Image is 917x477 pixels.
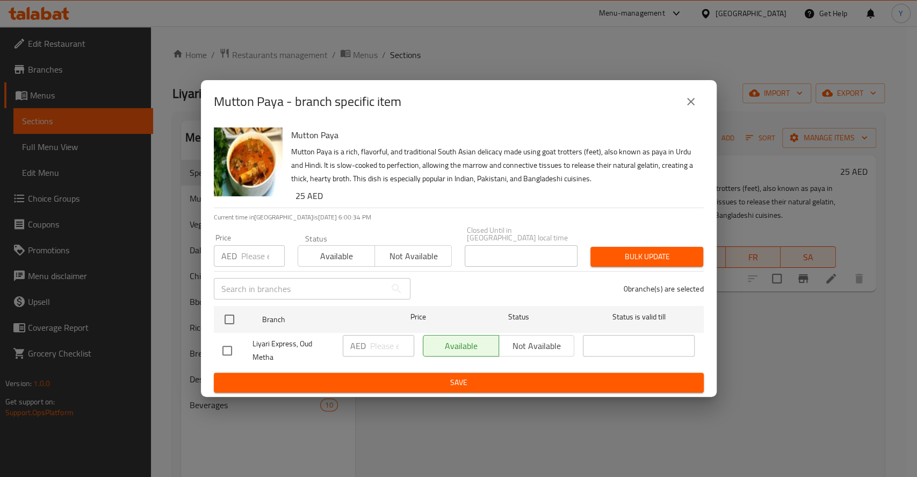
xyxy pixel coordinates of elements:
h6: Mutton Paya [291,127,695,143]
span: Status is valid till [583,310,695,324]
p: AED [350,339,366,352]
button: close [678,89,704,115]
span: Available [302,248,371,264]
p: Mutton Paya is a rich, flavorful, and traditional South Asian delicacy made using goat trotters (... [291,145,695,186]
span: Liyari Express, Oud Metha [252,337,334,364]
button: Available [298,245,375,267]
span: Save [222,376,695,389]
span: Status [463,310,574,324]
button: Not available [374,245,452,267]
input: Please enter price [370,335,414,357]
button: Save [214,373,704,393]
input: Please enter price [241,245,285,267]
input: Search in branches [214,278,386,300]
p: Current time in [GEOGRAPHIC_DATA] is [DATE] 6:00:34 PM [214,212,704,222]
h6: 25 AED [295,188,695,203]
span: Price [382,310,454,324]
p: AED [221,250,237,262]
img: Mutton Paya [214,127,283,196]
span: Bulk update [599,250,695,264]
h2: Mutton Paya - branch specific item [214,93,401,110]
span: Branch [262,313,374,326]
p: 0 branche(s) are selected [624,283,704,294]
button: Bulk update [590,247,703,267]
span: Not available [379,248,447,264]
